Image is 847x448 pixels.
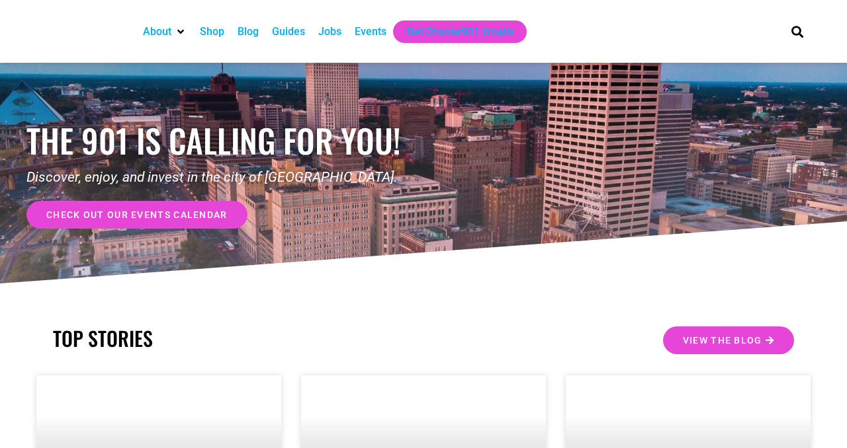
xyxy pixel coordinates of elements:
a: View the Blog [663,326,794,354]
h2: TOP STORIES [53,326,417,350]
span: check out our events calendar [46,210,228,219]
a: check out our events calendar [26,201,247,229]
nav: Main nav [136,20,769,43]
a: Blog [238,24,259,40]
p: Discover, enjoy, and invest in the city of [GEOGRAPHIC_DATA]. [26,167,423,188]
span: View the Blog [683,336,762,345]
div: About [136,20,193,43]
a: Shop [200,24,224,40]
a: Events [355,24,386,40]
a: Guides [272,24,305,40]
a: Get Choose901 Emails [406,24,513,40]
a: Jobs [318,24,341,40]
a: About [143,24,171,40]
div: Search [787,20,809,42]
h1: the 901 is calling for you! [26,121,423,160]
